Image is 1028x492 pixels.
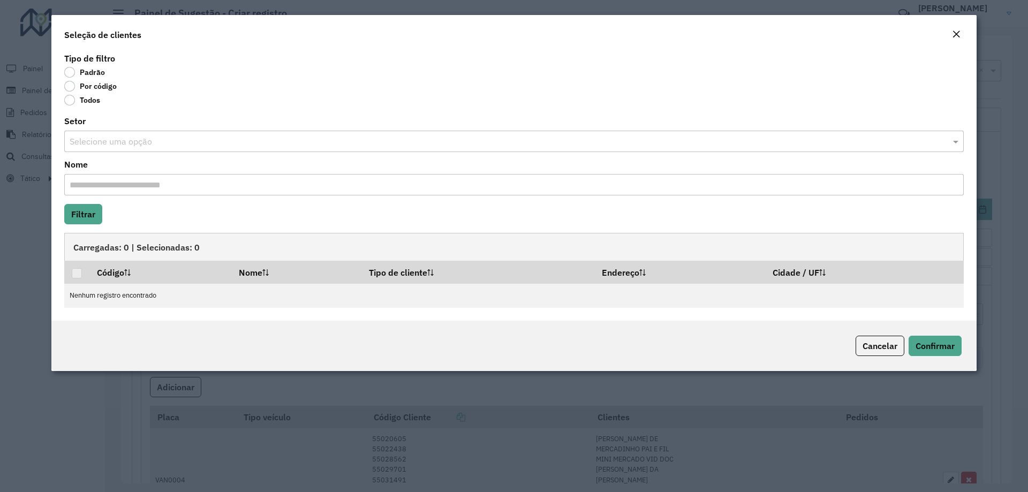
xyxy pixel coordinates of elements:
button: Cancelar [856,336,904,356]
label: Setor [64,115,86,127]
label: Por código [64,81,117,92]
th: Endereço [594,261,766,283]
td: Nenhum registro encontrado [64,284,964,308]
th: Cidade / UF [766,261,964,283]
span: Confirmar [916,340,955,351]
th: Nome [231,261,362,283]
em: Fechar [952,30,961,39]
label: Padrão [64,67,105,78]
span: Cancelar [863,340,897,351]
th: Tipo de cliente [362,261,594,283]
label: Nome [64,158,88,171]
label: Tipo de filtro [64,52,115,65]
button: Confirmar [909,336,962,356]
button: Close [949,28,964,42]
div: Carregadas: 0 | Selecionadas: 0 [64,233,964,261]
th: Código [89,261,231,283]
button: Filtrar [64,204,102,224]
h4: Seleção de clientes [64,28,141,41]
label: Todos [64,95,100,105]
